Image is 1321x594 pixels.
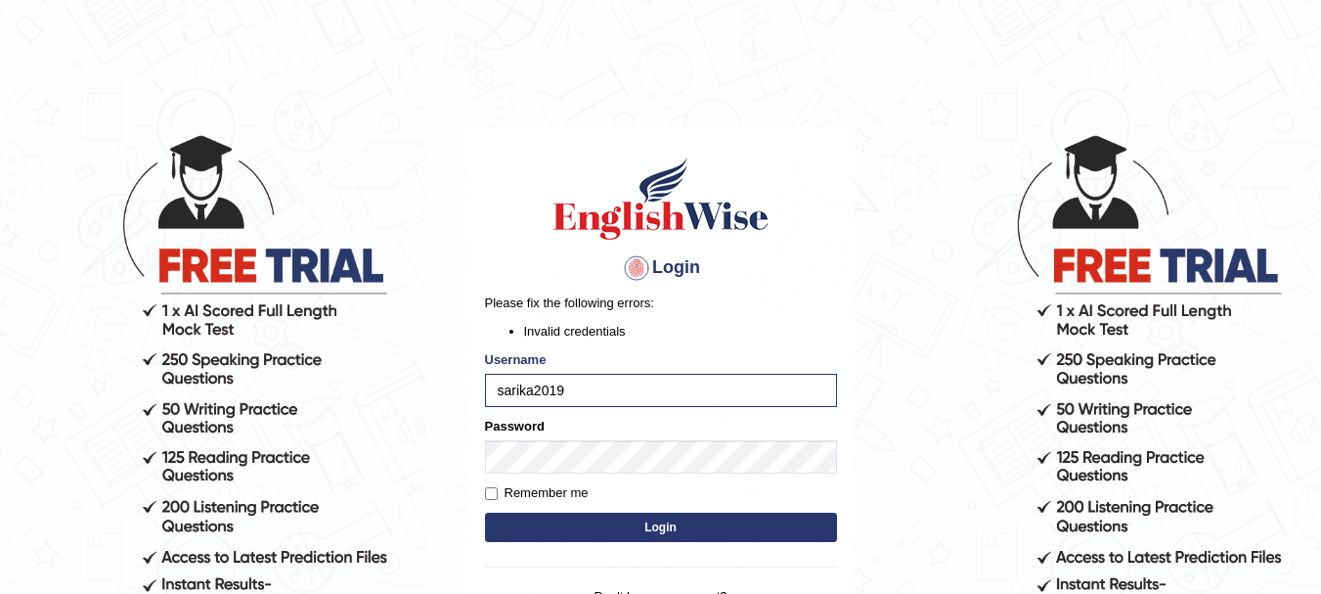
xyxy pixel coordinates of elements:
[485,350,547,369] label: Username
[485,294,837,312] p: Please fix the following errors:
[485,483,589,503] label: Remember me
[485,513,837,542] button: Login
[524,322,837,341] li: Invalid credentials
[550,155,772,243] img: Logo of English Wise sign in for intelligent practice with AI
[485,487,498,500] input: Remember me
[485,252,837,284] h4: Login
[485,417,545,435] label: Password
